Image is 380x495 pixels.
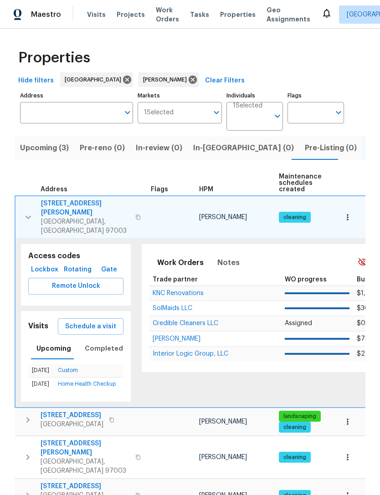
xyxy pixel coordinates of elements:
[193,142,294,154] span: In-[GEOGRAPHIC_DATA] (0)
[28,321,48,331] h5: Visits
[18,75,54,87] span: Hide filters
[58,367,78,373] a: Custom
[157,256,204,269] span: Work Orders
[199,418,247,425] span: [PERSON_NAME]
[65,321,116,332] span: Schedule a visit
[357,276,380,283] span: Budget
[36,343,71,354] span: Upcoming
[41,217,130,235] span: [GEOGRAPHIC_DATA], [GEOGRAPHIC_DATA] 97003
[65,75,125,84] span: [GEOGRAPHIC_DATA]
[279,174,322,193] span: Maintenance schedules created
[87,10,106,19] span: Visits
[271,110,284,122] button: Open
[41,411,103,420] span: [STREET_ADDRESS]
[288,93,344,98] label: Flags
[153,351,228,357] a: Interior Logic Group, LLC
[144,109,174,117] span: 1 Selected
[65,264,91,276] span: Rotating
[357,320,375,327] span: $0.00
[41,420,103,429] span: [GEOGRAPHIC_DATA]
[41,457,130,475] span: [GEOGRAPHIC_DATA], [GEOGRAPHIC_DATA] 97003
[199,454,247,460] span: [PERSON_NAME]
[121,106,134,119] button: Open
[32,264,57,276] span: Lockbox
[217,256,240,269] span: Notes
[285,276,327,283] span: WO progress
[305,142,357,154] span: Pre-Listing (0)
[153,290,204,296] span: KNC Renovations
[190,11,209,18] span: Tasks
[20,93,133,98] label: Address
[58,381,116,387] a: Home Health Checkup
[28,251,123,261] h5: Access codes
[199,214,247,220] span: [PERSON_NAME]
[41,199,130,217] span: [STREET_ADDRESS][PERSON_NAME]
[60,72,133,87] div: [GEOGRAPHIC_DATA]
[98,264,120,276] span: Gate
[151,186,168,193] span: Flags
[41,439,130,457] span: [STREET_ADDRESS][PERSON_NAME]
[210,106,223,119] button: Open
[41,186,67,193] span: Address
[156,5,179,24] span: Work Orders
[136,142,182,154] span: In-review (0)
[280,424,310,431] span: cleaning
[226,93,283,98] label: Individuals
[41,482,130,491] span: [STREET_ADDRESS]
[233,102,262,110] span: 1 Selected
[267,5,310,24] span: Geo Assignments
[153,336,200,342] a: [PERSON_NAME]
[15,72,57,89] button: Hide filters
[280,454,310,461] span: cleaning
[28,378,54,391] td: [DATE]
[28,278,123,295] button: Remote Unlock
[36,281,116,292] span: Remote Unlock
[31,10,61,19] span: Maestro
[153,321,218,326] a: Credible Cleaners LLC
[85,343,123,354] span: Completed
[332,106,345,119] button: Open
[201,72,248,89] button: Clear Filters
[153,320,218,327] span: Credible Cleaners LLC
[58,318,123,335] button: Schedule a visit
[117,10,145,19] span: Projects
[153,306,192,311] a: SolMaids LLC
[138,93,222,98] label: Markets
[139,72,199,87] div: [PERSON_NAME]
[153,291,204,296] a: KNC Renovations
[28,364,54,378] td: [DATE]
[280,214,310,221] span: cleaning
[220,10,256,19] span: Properties
[94,261,123,278] button: Gate
[143,75,190,84] span: [PERSON_NAME]
[153,305,192,311] span: SolMaids LLC
[61,261,94,278] button: Rotating
[199,186,213,193] span: HPM
[20,142,69,154] span: Upcoming (3)
[28,261,61,278] button: Lockbox
[205,75,245,87] span: Clear Filters
[280,413,320,420] span: landscaping
[18,53,90,62] span: Properties
[357,336,378,342] span: $75.00
[285,319,349,328] p: Assigned
[80,142,125,154] span: Pre-reno (0)
[153,276,198,283] span: Trade partner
